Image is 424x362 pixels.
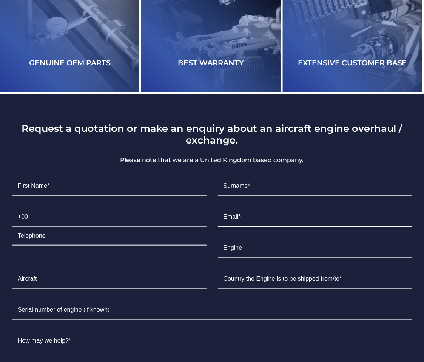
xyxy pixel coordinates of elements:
input: First Name* [12,177,207,196]
h2: Best warranty [141,39,281,86]
input: Telephone [12,227,207,246]
input: Surname* [218,177,412,196]
input: Country the Engine is to be shipped from/to* [218,270,412,289]
h3: Request a quotation or make an enquiry about an aircraft engine overhaul / exchange. [6,122,418,146]
input: Serial number of engine (if known) [12,301,412,320]
input: Email* [218,208,412,227]
p: Please note that we are a United Kingdom based company. [6,156,418,165]
input: +00 [12,208,207,227]
h2: Extensive customer base [283,39,422,86]
input: Aircraft [12,270,207,289]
